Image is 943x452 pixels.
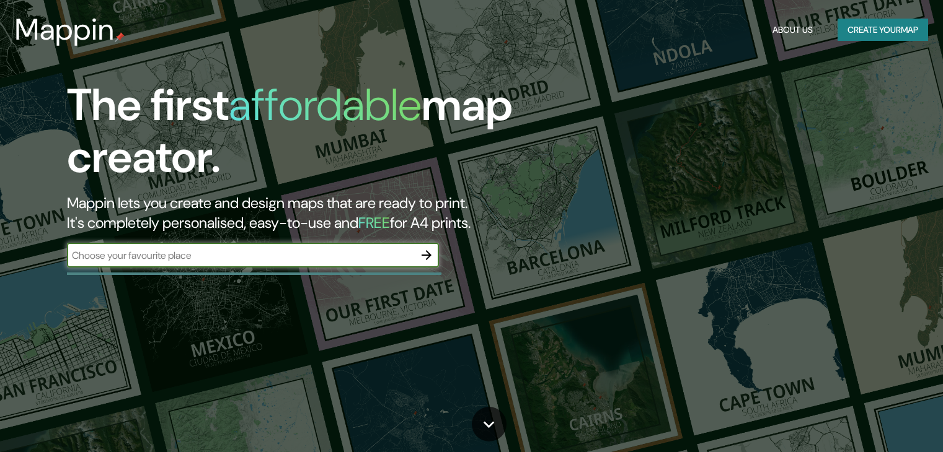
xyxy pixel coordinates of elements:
h3: Mappin [15,12,115,47]
img: mappin-pin [115,32,125,42]
h1: The first map creator. [67,79,539,193]
button: Create yourmap [838,19,928,41]
h5: FREE [358,213,390,232]
input: Choose your favourite place [67,248,414,263]
button: About Us [768,19,818,41]
h2: Mappin lets you create and design maps that are ready to print. It's completely personalised, eas... [67,193,539,233]
h1: affordable [229,76,422,134]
